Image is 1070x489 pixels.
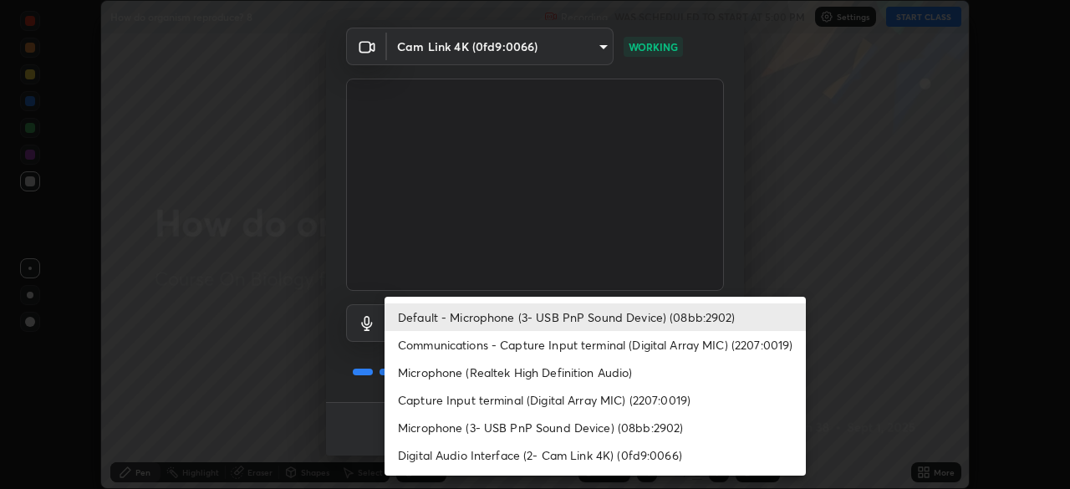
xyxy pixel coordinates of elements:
li: Microphone (Realtek High Definition Audio) [385,359,806,386]
li: Communications - Capture Input terminal (Digital Array MIC) (2207:0019) [385,331,806,359]
li: Capture Input terminal (Digital Array MIC) (2207:0019) [385,386,806,414]
li: Digital Audio Interface (2- Cam Link 4K) (0fd9:0066) [385,441,806,469]
li: Default - Microphone (3- USB PnP Sound Device) (08bb:2902) [385,303,806,331]
li: Microphone (3- USB PnP Sound Device) (08bb:2902) [385,414,806,441]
